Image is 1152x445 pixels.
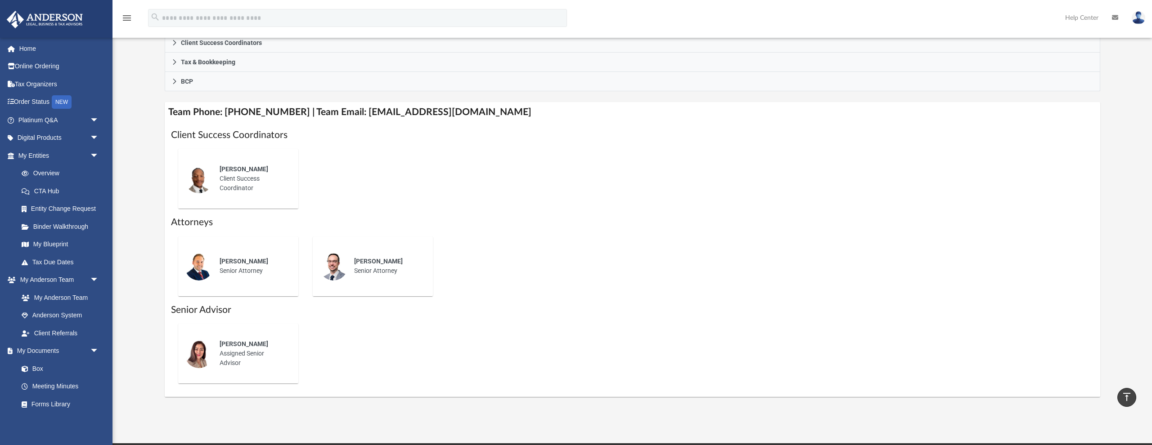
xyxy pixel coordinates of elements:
a: Online Ordering [6,58,112,76]
a: Tax Organizers [6,75,112,93]
i: search [150,12,160,22]
span: Client Success Coordinators [181,40,262,46]
img: thumbnail [184,252,213,280]
a: Client Success Coordinators [165,33,1100,53]
a: Overview [13,165,112,182]
a: My Entitiesarrow_drop_down [6,147,112,165]
span: arrow_drop_down [90,271,108,289]
div: Senior Attorney [348,250,427,282]
a: vertical_align_top [1117,388,1136,407]
a: My Anderson Teamarrow_drop_down [6,271,108,289]
a: Anderson System [13,307,108,325]
h1: Senior Advisor [171,303,1094,316]
a: My Documentsarrow_drop_down [6,342,108,360]
a: Home [6,40,112,58]
h1: Client Success Coordinators [171,129,1094,142]
span: arrow_drop_down [90,111,108,129]
img: Anderson Advisors Platinum Portal [4,11,85,28]
div: Client Success Coordinator [213,158,292,199]
img: thumbnail [184,339,213,368]
a: Digital Productsarrow_drop_down [6,129,112,147]
a: Platinum Q&Aarrow_drop_down [6,111,112,129]
span: [PERSON_NAME] [220,258,268,265]
a: Tax Due Dates [13,253,112,271]
img: thumbnail [319,252,348,280]
i: vertical_align_top [1121,392,1132,402]
a: menu [121,17,132,23]
img: thumbnail [184,165,213,193]
span: [PERSON_NAME] [220,165,268,173]
a: CTA Hub [13,182,112,200]
span: [PERSON_NAME] [354,258,403,265]
img: User Pic [1132,11,1145,24]
a: Binder Walkthrough [13,218,112,236]
a: My Blueprint [13,236,108,254]
div: Assigned Senior Advisor [213,333,292,374]
div: NEW [52,95,72,109]
a: Tax & Bookkeeping [165,53,1100,72]
a: Client Referrals [13,324,108,342]
i: menu [121,13,132,23]
span: arrow_drop_down [90,147,108,165]
a: Forms Library [13,395,103,413]
a: Entity Change Request [13,200,112,218]
a: My Anderson Team [13,289,103,307]
a: BCP [165,72,1100,91]
a: Box [13,360,103,378]
span: Tax & Bookkeeping [181,59,235,65]
h1: Attorneys [171,216,1094,229]
span: [PERSON_NAME] [220,340,268,347]
a: Meeting Minutes [13,378,108,396]
span: arrow_drop_down [90,129,108,147]
h4: Team Phone: [PHONE_NUMBER] | Team Email: [EMAIL_ADDRESS][DOMAIN_NAME] [165,102,1100,122]
span: BCP [181,78,193,85]
div: Senior Attorney [213,250,292,282]
span: arrow_drop_down [90,342,108,360]
a: Order StatusNEW [6,93,112,111]
a: Notarize [13,413,108,431]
